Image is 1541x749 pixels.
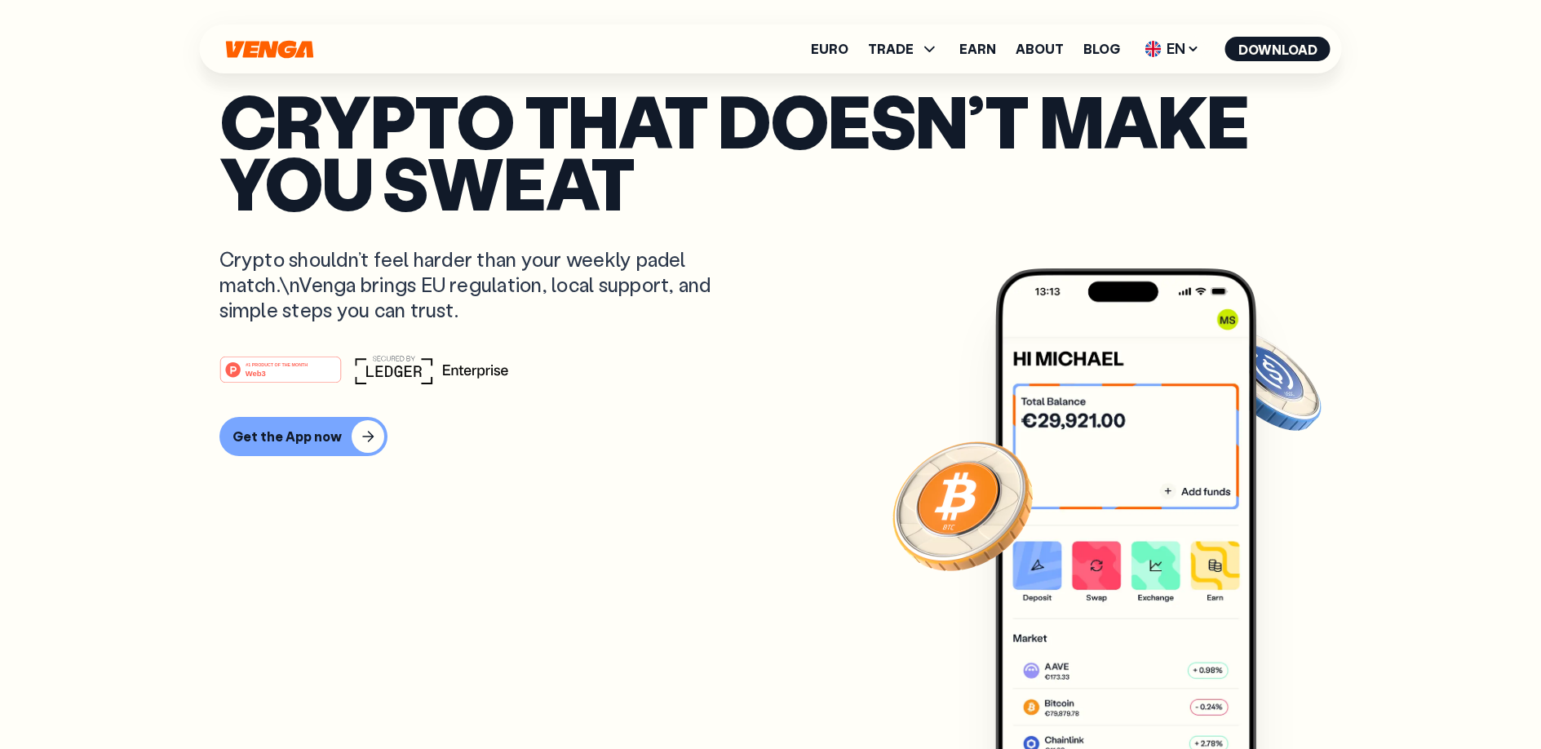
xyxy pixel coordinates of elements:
[219,417,1322,456] a: Get the App now
[959,42,996,55] a: Earn
[246,362,308,367] tspan: #1 PRODUCT OF THE MONTH
[868,39,940,59] span: TRADE
[219,246,735,323] p: Crypto shouldn’t feel harder than your weekly padel match.\nVenga brings EU regulation, local sup...
[1145,41,1162,57] img: flag-uk
[232,428,342,445] div: Get the App now
[1016,42,1064,55] a: About
[868,42,914,55] span: TRADE
[1083,42,1120,55] a: Blog
[1207,321,1325,439] img: USDC coin
[889,432,1036,578] img: Bitcoin
[224,40,316,59] svg: Home
[219,417,387,456] button: Get the App now
[219,366,342,387] a: #1 PRODUCT OF THE MONTHWeb3
[811,42,848,55] a: Euro
[219,89,1322,214] p: Crypto that doesn’t make you sweat
[245,369,265,378] tspan: Web3
[1140,36,1206,62] span: EN
[1225,37,1331,61] button: Download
